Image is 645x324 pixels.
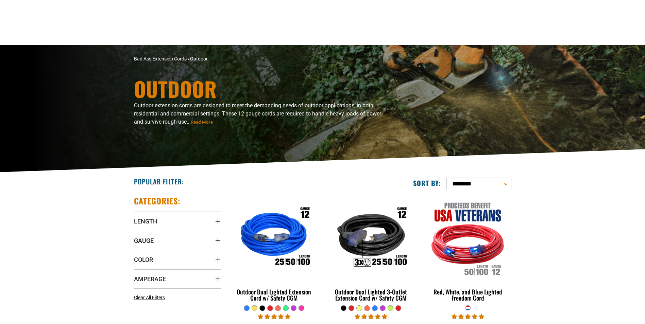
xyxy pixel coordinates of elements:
label: Sort by: [413,179,441,187]
span: Outdoor extension cords are designed to meet the demanding needs of outdoor applications, in both... [134,102,381,125]
span: Outdoor [190,56,208,61]
div: Outdoor Dual Lighted Extension Cord w/ Safety CGM [231,289,318,301]
h2: Popular Filter: [134,177,184,186]
div: Outdoor Dual Lighted 3-Outlet Extension Cord w/ Safety CGM [327,289,414,301]
a: Outdoor Dual Lighted 3-Outlet Extension Cord w/ Safety CGM Outdoor Dual Lighted 3-Outlet Extensio... [327,196,414,305]
h1: Outdoor [134,78,382,99]
a: Outdoor Dual Lighted Extension Cord w/ Safety CGM Outdoor Dual Lighted Extension Cord w/ Safety CGM [231,196,318,305]
div: Red, White, and Blue Lighted Freedom Cord [424,289,511,301]
span: Length [134,217,157,225]
span: › [188,56,189,61]
summary: Length [134,212,221,231]
span: 4.81 stars [258,313,290,320]
a: Bad Ass Extension Cords [134,56,187,61]
h2: Categories: [134,196,181,206]
span: 4.80 stars [355,313,387,320]
img: Outdoor Dual Lighted 3-Outlet Extension Cord w/ Safety CGM [328,199,414,277]
img: Outdoor Dual Lighted Extension Cord w/ Safety CGM [231,199,317,277]
a: Red, White, and Blue Lighted Freedom Cord Red, White, and Blue Lighted Freedom Cord [424,196,511,305]
summary: Color [134,250,221,269]
summary: Amperage [134,269,221,288]
span: Read More [191,120,213,125]
span: Amperage [134,275,166,283]
span: 5.00 stars [452,313,484,320]
a: Clear All Filters [134,294,168,301]
span: Clear All Filters [134,295,165,300]
img: Red, White, and Blue Lighted Freedom Cord [425,199,511,277]
summary: Gauge [134,231,221,250]
nav: breadcrumbs [134,55,382,62]
span: Gauge [134,237,154,245]
span: Color [134,256,153,264]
